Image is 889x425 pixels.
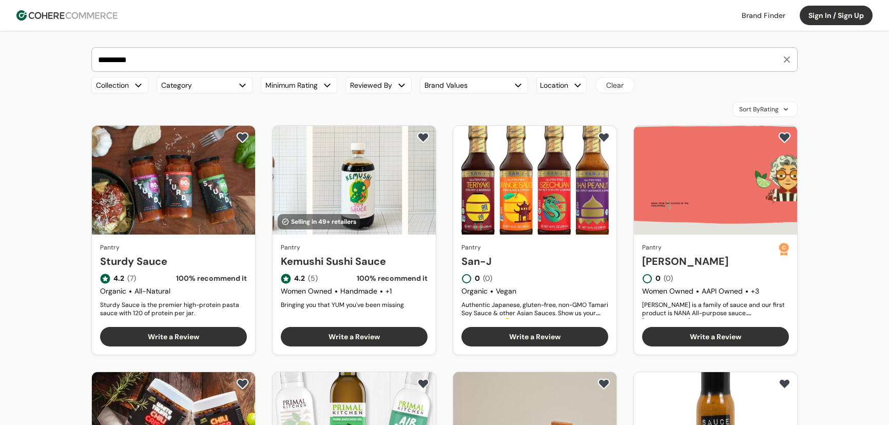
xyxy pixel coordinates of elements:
button: add to favorite [415,376,432,392]
a: San-J [461,254,608,269]
button: add to favorite [776,376,793,392]
button: Write a Review [281,327,428,346]
a: Kemushi Sushi Sauce [281,254,428,269]
button: add to favorite [595,376,612,392]
a: Sturdy Sauce [100,254,247,269]
button: Write a Review [100,327,247,346]
button: add to favorite [595,130,612,145]
button: Sign In / Sign Up [800,6,873,25]
button: add to favorite [234,376,251,392]
button: Write a Review [642,327,789,346]
button: Write a Review [461,327,608,346]
button: add to favorite [776,130,793,145]
a: [PERSON_NAME] [642,254,779,269]
button: add to favorite [234,130,251,145]
button: add to favorite [415,130,432,145]
span: Sort By Rating [739,105,779,114]
button: Clear [595,77,635,93]
img: Cohere Logo [16,10,118,21]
